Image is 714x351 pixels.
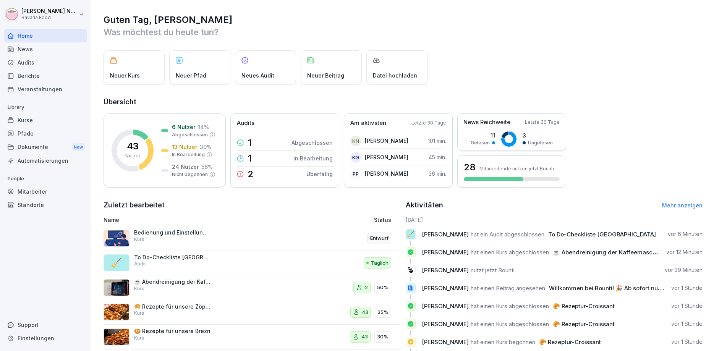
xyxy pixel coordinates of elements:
[429,153,446,161] p: 45 min.
[463,118,510,127] p: News Reichweite
[411,120,446,126] p: Letzte 30 Tage
[553,320,615,328] span: 🥐 Rezeptur-Croissant
[134,328,210,335] p: 🥨 Rezepte für unsere Brezn
[4,154,87,167] a: Automatisierungen
[548,231,656,238] span: To Do-Checkliste [GEOGRAPHIC_DATA]
[198,123,209,131] p: 14 %
[471,267,515,274] span: nutzt jetzt Bounti
[21,8,77,15] p: [PERSON_NAME] Neurohr
[422,231,469,238] span: [PERSON_NAME]
[104,300,400,325] a: 🥯 Rezepte für unsere ZöpfeKurs4335%
[668,230,703,238] p: vor 6 Minuten
[307,71,344,79] p: Neuer Beitrag
[4,69,87,82] a: Berichte
[374,216,391,224] p: Status
[406,200,443,210] h2: Aktivitäten
[662,202,703,209] a: Mehr anzeigen
[104,97,703,107] h2: Übersicht
[134,278,210,285] p: ☕ Abendreinigung der Kaffeemaschine
[104,216,289,224] p: Name
[293,154,333,162] p: In Bearbeitung
[72,143,85,152] div: New
[671,320,703,328] p: vor 1 Stunde
[172,123,196,131] p: 6 Nutzer
[200,143,212,151] p: 30 %
[422,320,469,328] span: [PERSON_NAME]
[4,332,87,345] a: Einstellungen
[671,338,703,346] p: vor 1 Stunde
[422,302,469,310] span: [PERSON_NAME]
[665,266,703,274] p: vor 39 Minuten
[306,170,333,178] p: Überfällig
[666,248,703,256] p: vor 12 Minuten
[291,139,333,147] p: Abgeschlossen
[377,309,389,316] p: 35%
[350,136,361,146] div: KN
[237,119,254,128] p: Audits
[241,71,274,79] p: Neues Audit
[362,309,368,316] p: 43
[471,302,549,310] span: hat einen Kurs abgeschlossen
[553,302,615,310] span: 🥐 Rezeptur-Croissant
[377,333,389,341] p: 30%
[422,285,469,292] span: [PERSON_NAME]
[4,185,87,198] a: Mitarbeiter
[104,230,130,247] img: b866vje5ul8i8850sgja75xb.png
[172,131,208,138] p: Abgeschlossen
[176,71,206,79] p: Neuer Pfad
[4,56,87,69] a: Audits
[21,15,77,20] p: Bavaria Food
[471,131,495,139] p: 11
[350,152,361,163] div: KG
[671,284,703,292] p: vor 1 Stunde
[479,166,554,171] p: Mitarbeitende nutzen jetzt Bounti
[134,303,210,310] p: 🥯 Rezepte für unsere Zöpfe
[104,275,400,300] a: ☕ Abendreinigung der KaffeemaschineKurs250%
[127,142,139,151] p: 43
[373,71,417,79] p: Datei hochladen
[104,14,703,26] h1: Guten Tag, [PERSON_NAME]
[4,173,87,185] p: People
[4,82,87,96] a: Veranstaltungen
[422,267,469,274] span: [PERSON_NAME]
[104,325,400,349] a: 🥨 Rezepte für unsere BreznKurs4330%
[4,127,87,140] a: Pfade
[4,29,87,42] a: Home
[464,161,476,174] h3: 28
[422,249,469,256] span: [PERSON_NAME]
[4,140,87,154] div: Dokumente
[377,284,389,291] p: 50%
[172,151,205,158] p: In Bearbeitung
[671,302,703,310] p: vor 1 Stunde
[471,231,544,238] span: hat ein Audit abgeschlossen
[371,259,389,267] p: Täglich
[350,119,386,128] p: Am aktivsten
[104,251,400,276] a: 🧹To Do-Checkliste [GEOGRAPHIC_DATA]AuditTäglich
[365,137,408,145] p: [PERSON_NAME]
[471,285,545,292] span: hat einen Beitrag angesehen
[134,229,210,236] p: Bedienung und Einstellungen des Backofens
[111,256,122,270] p: 🧹
[4,113,87,127] a: Kurse
[125,152,140,159] p: Nutzer
[350,168,361,179] div: PP
[4,318,87,332] div: Support
[172,143,198,151] p: 13 Nutzer
[365,153,408,161] p: [PERSON_NAME]
[248,154,252,163] p: 1
[134,335,144,341] p: Kurs
[365,170,408,178] p: [PERSON_NAME]
[4,198,87,212] a: Standorte
[539,338,601,346] span: 🥐 Rezeptur-Croissant
[406,216,703,224] h6: [DATE]
[104,26,703,38] p: Was möchtest du heute tun?
[104,279,130,296] img: um2bbbjq4dbxxqlrsbhdtvqt.png
[134,254,210,261] p: To Do-Checkliste [GEOGRAPHIC_DATA]
[407,229,414,239] p: 🧹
